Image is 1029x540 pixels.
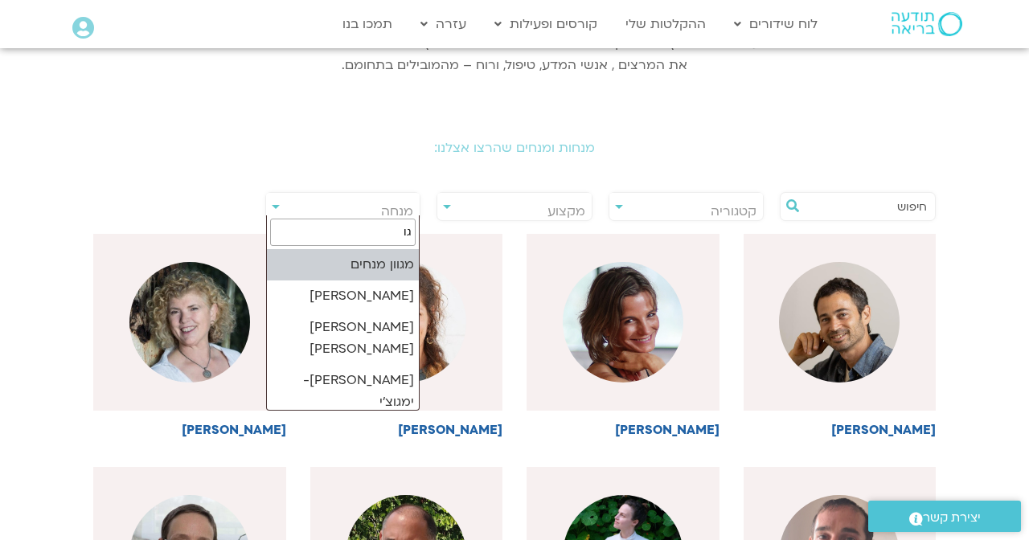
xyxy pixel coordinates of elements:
[527,423,719,437] h6: [PERSON_NAME]
[64,141,965,155] h2: מנחות ומנחים שהרצו אצלנו:
[563,262,683,382] img: %D7%93%D7%9C%D7%99%D7%AA.jpg
[381,202,413,220] span: מנחה
[744,423,937,437] h6: [PERSON_NAME]
[527,234,719,437] a: [PERSON_NAME]
[805,193,927,220] input: חיפוש
[129,262,250,382] img: %D7%9E%D7%95%D7%A8-%D7%93%D7%95%D7%90%D7%A0%D7%99.jpg
[744,234,937,437] a: [PERSON_NAME]
[93,234,286,437] a: [PERSON_NAME]
[267,249,420,280] li: מגוון מנחים
[267,280,420,312] li: [PERSON_NAME]
[93,423,286,437] h6: [PERSON_NAME]
[779,262,900,382] img: %D7%90%D7%95%D7%A8%D7%99-%D7%98%D7%9C.jpg
[711,202,756,220] span: קטגוריה
[310,234,503,437] a: [PERSON_NAME]
[726,9,826,39] a: לוח שידורים
[267,312,420,365] li: [PERSON_NAME] [PERSON_NAME]
[267,365,420,418] li: [PERSON_NAME]-ימגוצ'י
[486,9,605,39] a: קורסים ופעילות
[868,501,1021,532] a: יצירת קשר
[547,202,585,220] span: מקצוע
[310,423,503,437] h6: [PERSON_NAME]
[923,507,981,529] span: יצירת קשר
[892,12,962,36] img: תודעה בריאה
[245,33,784,76] p: אנו עושים כל מאמץ להביא לך את בכירי ובכירות המנחים בארץ. בכל תחום ותחום אנו מחפשים את המרצים , אנ...
[334,9,400,39] a: תמכו בנו
[412,9,474,39] a: עזרה
[617,9,714,39] a: ההקלטות שלי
